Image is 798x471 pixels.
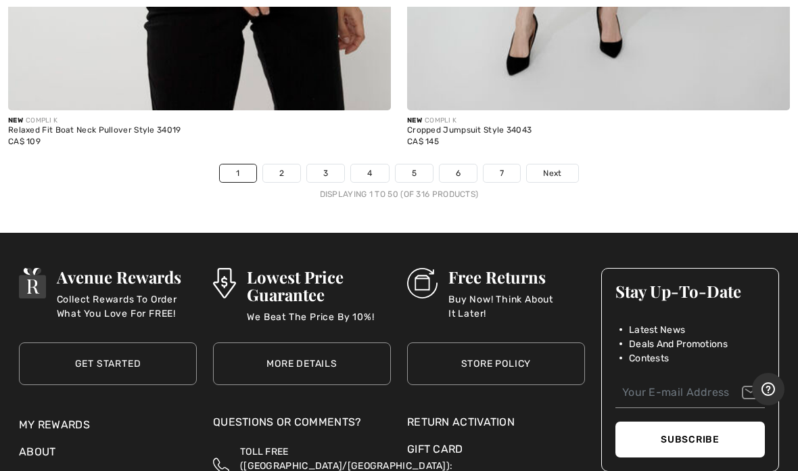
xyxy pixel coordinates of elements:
div: COMPLI K [407,116,790,126]
h3: Lowest Price Guarantee [247,268,391,303]
span: Next [543,167,561,179]
a: 2 [263,164,300,182]
img: Free Returns [407,268,438,298]
span: Latest News [629,323,685,337]
button: Subscribe [615,422,765,457]
img: Lowest Price Guarantee [213,268,236,298]
a: 5 [396,164,433,182]
a: 7 [484,164,520,182]
a: Next [527,164,578,182]
div: About [19,444,197,467]
a: Store Policy [407,342,585,385]
p: Collect Rewards To Order What You Love For FREE! [57,292,197,319]
a: Gift Card [407,441,585,457]
span: New [8,116,23,125]
div: Questions or Comments? [213,414,391,437]
a: Get Started [19,342,197,385]
a: Return Activation [407,414,585,430]
h3: Stay Up-To-Date [615,282,765,300]
input: Your E-mail Address [615,378,765,408]
p: Buy Now! Think About It Later! [448,292,585,319]
a: More Details [213,342,391,385]
h3: Avenue Rewards [57,268,197,286]
h3: Free Returns [448,268,585,286]
span: New [407,116,422,125]
a: My Rewards [19,418,90,431]
div: Cropped Jumpsuit Style 34043 [407,126,790,135]
a: 4 [351,164,388,182]
span: CA$ 109 [8,137,41,146]
span: CA$ 145 [407,137,439,146]
span: Contests [629,351,669,365]
a: 3 [307,164,344,182]
a: 6 [440,164,477,182]
p: We Beat The Price By 10%! [247,310,391,337]
div: Relaxed Fit Boat Neck Pullover Style 34019 [8,126,391,135]
div: COMPLI K [8,116,391,126]
img: Avenue Rewards [19,268,46,298]
a: 1 [220,164,256,182]
iframe: Opens a widget where you can find more information [752,373,784,407]
span: Deals And Promotions [629,337,728,351]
